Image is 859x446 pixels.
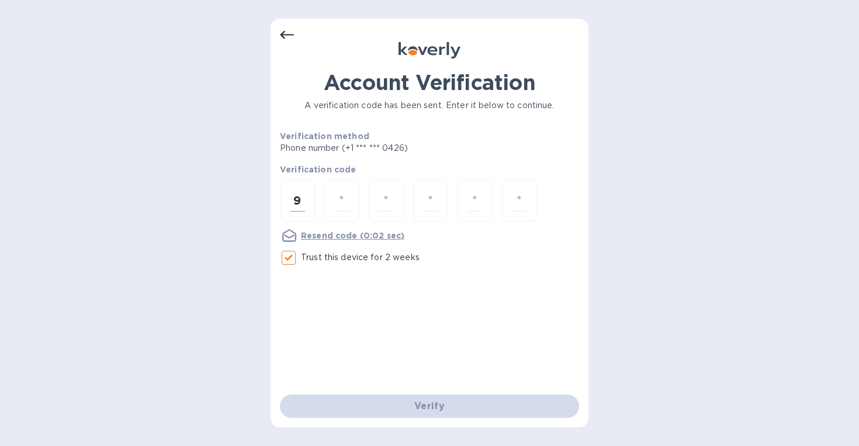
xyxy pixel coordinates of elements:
u: Resend code (0:02 sec) [301,231,404,240]
p: A verification code has been sent. Enter it below to continue. [280,99,579,112]
p: Verification code [280,164,579,175]
b: Verification method [280,132,369,141]
p: Phone number (+1 *** *** 0426) [280,142,497,154]
p: Trust this device for 2 weeks [301,251,420,264]
h1: Account Verification [280,70,579,95]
